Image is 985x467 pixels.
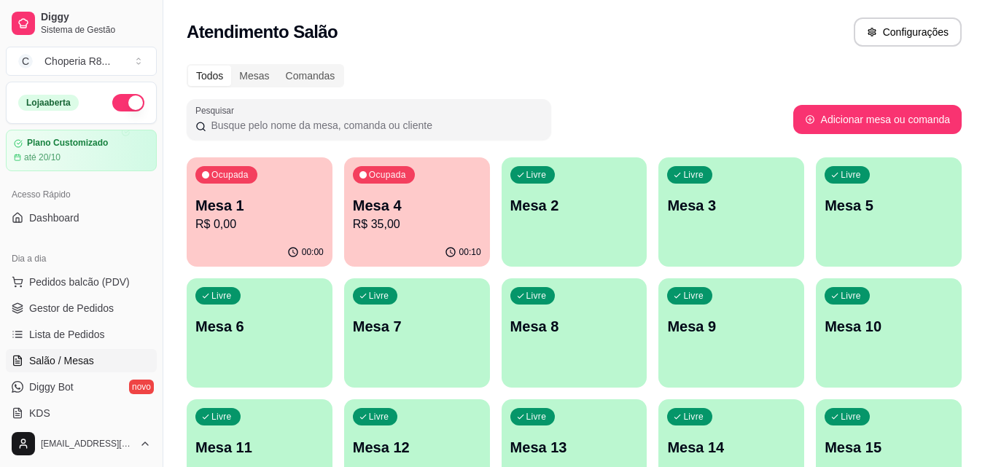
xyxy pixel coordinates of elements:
[6,6,157,41] a: DiggySistema de Gestão
[344,157,490,267] button: OcupadaMesa 4R$ 35,0000:10
[18,95,79,111] div: Loja aberta
[825,437,953,458] p: Mesa 15
[278,66,343,86] div: Comandas
[353,437,481,458] p: Mesa 12
[211,290,232,302] p: Livre
[526,169,547,181] p: Livre
[6,130,157,171] a: Plano Customizadoaté 20/10
[683,411,704,423] p: Livre
[510,437,639,458] p: Mesa 13
[825,195,953,216] p: Mesa 5
[353,316,481,337] p: Mesa 7
[793,105,962,134] button: Adicionar mesa ou comanda
[6,349,157,372] a: Salão / Mesas
[344,278,490,388] button: LivreMesa 7
[526,411,547,423] p: Livre
[6,375,157,399] a: Diggy Botnovo
[369,411,389,423] p: Livre
[29,301,114,315] span: Gestor de Pedidos
[302,246,324,258] p: 00:00
[841,290,861,302] p: Livre
[18,54,33,68] span: C
[188,66,231,86] div: Todos
[667,437,795,458] p: Mesa 14
[6,323,157,346] a: Lista de Pedidos
[206,118,542,133] input: Pesquisar
[841,169,861,181] p: Livre
[6,206,157,229] a: Dashboard
[683,290,704,302] p: Livre
[510,195,639,216] p: Mesa 2
[29,380,74,394] span: Diggy Bot
[6,426,157,461] button: [EMAIL_ADDRESS][DOMAIN_NAME]
[816,157,962,267] button: LivreMesa 5
[658,278,804,388] button: LivreMesa 9
[683,169,704,181] p: Livre
[41,438,133,450] span: [EMAIL_ADDRESS][DOMAIN_NAME]
[44,54,110,68] div: Choperia R8 ...
[27,138,108,149] article: Plano Customizado
[369,290,389,302] p: Livre
[195,316,324,337] p: Mesa 6
[187,20,338,44] h2: Atendimento Salão
[41,24,151,36] span: Sistema de Gestão
[841,411,861,423] p: Livre
[195,437,324,458] p: Mesa 11
[29,275,130,289] span: Pedidos balcão (PDV)
[187,278,332,388] button: LivreMesa 6
[29,327,105,342] span: Lista de Pedidos
[29,211,79,225] span: Dashboard
[502,157,647,267] button: LivreMesa 2
[112,94,144,111] button: Alterar Status
[187,157,332,267] button: OcupadaMesa 1R$ 0,0000:00
[526,290,547,302] p: Livre
[6,47,157,76] button: Select a team
[6,247,157,270] div: Dia a dia
[6,401,157,425] a: KDS
[195,104,239,117] label: Pesquisar
[211,169,249,181] p: Ocupada
[231,66,277,86] div: Mesas
[211,411,232,423] p: Livre
[667,316,795,337] p: Mesa 9
[6,297,157,320] a: Gestor de Pedidos
[195,216,324,233] p: R$ 0,00
[353,195,481,216] p: Mesa 4
[825,316,953,337] p: Mesa 10
[459,246,481,258] p: 00:10
[6,270,157,294] button: Pedidos balcão (PDV)
[854,17,962,47] button: Configurações
[29,406,50,420] span: KDS
[41,11,151,24] span: Diggy
[658,157,804,267] button: LivreMesa 3
[510,316,639,337] p: Mesa 8
[24,152,61,163] article: até 20/10
[29,353,94,368] span: Salão / Mesas
[502,278,647,388] button: LivreMesa 8
[667,195,795,216] p: Mesa 3
[369,169,406,181] p: Ocupada
[816,278,962,388] button: LivreMesa 10
[6,183,157,206] div: Acesso Rápido
[353,216,481,233] p: R$ 35,00
[195,195,324,216] p: Mesa 1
